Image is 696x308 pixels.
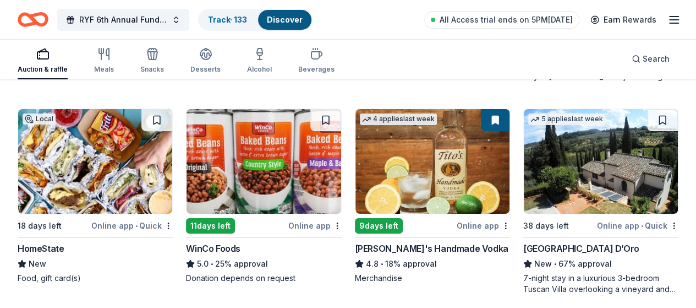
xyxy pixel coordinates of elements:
[584,10,663,30] a: Earn Rewards
[288,219,342,233] div: Online app
[18,273,173,284] div: Food, gift card(s)
[298,43,335,79] button: Beverages
[247,43,272,79] button: Alcohol
[186,218,235,234] div: 11 days left
[380,260,383,268] span: •
[553,260,556,268] span: •
[623,48,678,70] button: Search
[524,109,678,214] img: Image for Villa Sogni D’Oro
[457,219,510,233] div: Online app
[643,52,670,66] span: Search
[29,257,46,271] span: New
[355,218,403,234] div: 9 days left
[355,257,510,271] div: 18% approval
[18,43,68,79] button: Auction & raffle
[18,65,68,74] div: Auction & raffle
[79,13,167,26] span: RYF 6th Annual Fundraiser Gala - Lights, Camera, Auction!
[197,257,209,271] span: 5.0
[641,221,643,230] span: •
[140,65,164,74] div: Snacks
[267,15,303,24] a: Discover
[91,219,173,233] div: Online app Quick
[211,260,213,268] span: •
[18,7,48,33] a: Home
[140,43,164,79] button: Snacks
[186,273,341,284] div: Donation depends on request
[23,114,56,125] div: Local
[94,43,114,79] button: Meals
[528,114,605,125] div: 5 applies last week
[186,109,341,284] a: Image for WinCo Foods11days leftOnline appWinCo Foods5.0•25% approvalDonation depends on request
[57,9,189,31] button: RYF 6th Annual Fundraiser Gala - Lights, Camera, Auction!
[366,257,379,271] span: 4.8
[355,109,510,284] a: Image for Tito's Handmade Vodka4 applieslast week9days leftOnline app[PERSON_NAME]'s Handmade Vod...
[523,257,678,271] div: 67% approval
[298,65,335,74] div: Beverages
[186,242,240,255] div: WinCo Foods
[523,242,639,255] div: [GEOGRAPHIC_DATA] D’Oro
[18,219,62,233] div: 18 days left
[424,11,579,29] a: All Access trial ends on 5PM[DATE]
[187,109,341,214] img: Image for WinCo Foods
[355,273,510,284] div: Merchandise
[18,109,172,214] img: Image for HomeState
[355,242,508,255] div: [PERSON_NAME]'s Handmade Vodka
[94,65,114,74] div: Meals
[355,109,509,214] img: Image for Tito's Handmade Vodka
[190,65,221,74] div: Desserts
[190,43,221,79] button: Desserts
[208,15,247,24] a: Track· 133
[18,242,64,255] div: HomeState
[247,65,272,74] div: Alcohol
[18,109,173,284] a: Image for HomeStateLocal18 days leftOnline app•QuickHomeStateNewFood, gift card(s)
[523,109,678,295] a: Image for Villa Sogni D’Oro5 applieslast week38 days leftOnline app•Quick[GEOGRAPHIC_DATA] D’OroN...
[523,273,678,295] div: 7-night stay in a luxurious 3-bedroom Tuscan Villa overlooking a vineyard and the ancient walled ...
[523,219,569,233] div: 38 days left
[440,13,573,26] span: All Access trial ends on 5PM[DATE]
[135,221,138,230] span: •
[597,219,678,233] div: Online app Quick
[198,9,313,31] button: Track· 133Discover
[534,257,552,271] span: New
[186,257,341,271] div: 25% approval
[360,114,437,125] div: 4 applies last week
